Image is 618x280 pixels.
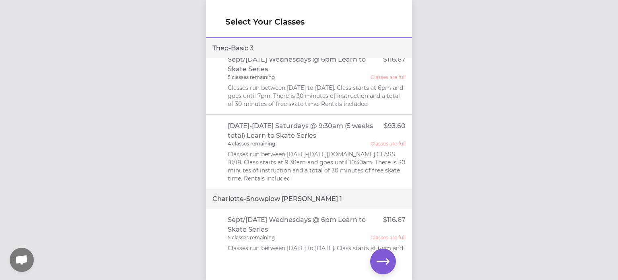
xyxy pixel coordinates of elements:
[228,55,383,74] p: Sept/[DATE] Wednesdays @ 6pm Learn to Skate Series
[228,141,275,147] p: 4 classes remaining
[383,215,406,234] p: $116.67
[225,16,393,27] h1: Select Your Classes
[383,55,406,74] p: $116.67
[228,84,406,108] p: Classes run between [DATE] to [DATE]. Class starts at 6pm and goes until 7pm. There is 30 minutes...
[228,150,406,183] p: Classes run between [DATE]-[DATE][DOMAIN_NAME] CLASS 10/18. Class starts at 9:30am and goes until...
[371,234,406,241] p: Classes are full
[384,121,406,141] p: $93.60
[228,74,275,81] p: 5 classes remaining
[10,248,34,272] div: Open chat
[228,215,383,234] p: Sept/[DATE] Wednesdays @ 6pm Learn to Skate Series
[371,141,406,147] p: Classes are full
[206,39,412,58] div: Theo - Basic 3
[371,74,406,81] p: Classes are full
[206,189,412,209] div: Charlotte - Snowplow [PERSON_NAME] 1
[228,121,384,141] p: [DATE]-[DATE] Saturdays @ 9:30am (5 weeks total) Learn to Skate Series
[228,234,275,241] p: 5 classes remaining
[228,244,406,268] p: Classes run between [DATE] to [DATE]. Class starts at 6pm and goes until 7pm. There is 30 minutes...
